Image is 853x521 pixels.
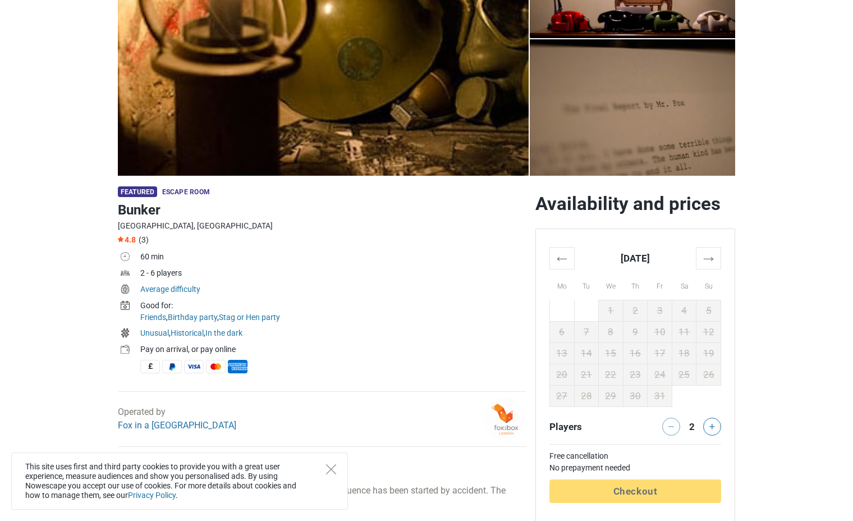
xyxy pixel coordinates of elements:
[228,360,247,373] span: American Express
[140,300,526,312] div: Good for:
[549,450,721,462] td: Free cancellation
[535,193,735,215] h2: Availability and prices
[140,344,526,355] div: Pay on arrival, or pay online
[483,397,526,441] img: 9fe8593a8a330607l.png
[672,342,696,364] td: 18
[685,418,699,433] div: 2
[184,360,204,373] span: Visa
[648,385,672,406] td: 31
[599,385,623,406] td: 29
[118,200,526,220] h1: Bunker
[118,236,123,242] img: Star
[140,250,526,266] td: 60 min
[140,299,526,326] td: , ,
[118,405,236,432] div: Operated by
[11,453,348,510] div: This site uses first and third party cookies to provide you with a great user experience, measure...
[574,269,599,300] th: Tu
[672,300,696,321] td: 4
[140,313,166,322] a: Friends
[550,364,575,385] td: 20
[574,321,599,342] td: 7
[599,342,623,364] td: 15
[672,269,696,300] th: Sa
[171,328,204,337] a: Historical
[140,326,526,342] td: , ,
[205,328,242,337] a: In the dark
[696,342,721,364] td: 19
[696,269,721,300] th: Su
[530,39,735,176] img: Bunker photo 5
[550,385,575,406] td: 27
[599,300,623,321] td: 1
[168,313,217,322] a: Birthday party
[140,360,160,373] span: Cash
[648,364,672,385] td: 24
[140,285,200,294] a: Average difficulty
[648,269,672,300] th: Fr
[326,464,336,474] button: Close
[599,364,623,385] td: 22
[623,321,648,342] td: 9
[550,342,575,364] td: 13
[599,321,623,342] td: 8
[140,328,169,337] a: Unusual
[672,321,696,342] td: 11
[549,462,721,474] td: No prepayment needed
[128,491,176,500] a: Privacy Policy
[118,186,157,197] span: Featured
[648,342,672,364] td: 17
[219,313,280,322] a: Stag or Hen party
[140,266,526,282] td: 2 - 6 players
[696,364,721,385] td: 26
[623,269,648,300] th: Th
[206,360,226,373] span: MasterCard
[696,321,721,342] td: 12
[139,235,149,244] span: (3)
[623,385,648,406] td: 30
[672,364,696,385] td: 25
[118,235,136,244] span: 4.8
[696,300,721,321] td: 5
[574,385,599,406] td: 28
[599,269,623,300] th: We
[574,247,696,269] th: [DATE]
[648,321,672,342] td: 10
[623,364,648,385] td: 23
[696,247,721,269] th: →
[162,360,182,373] span: PayPal
[574,342,599,364] td: 14
[648,300,672,321] td: 3
[550,321,575,342] td: 6
[550,247,575,269] th: ←
[118,220,526,232] div: [GEOGRAPHIC_DATA], [GEOGRAPHIC_DATA]
[623,342,648,364] td: 16
[162,188,210,196] span: Escape room
[574,364,599,385] td: 21
[623,300,648,321] td: 2
[118,420,236,431] a: Fox in a [GEOGRAPHIC_DATA]
[530,39,735,176] a: Bunker photo 4
[550,269,575,300] th: Mo
[545,418,635,436] div: Players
